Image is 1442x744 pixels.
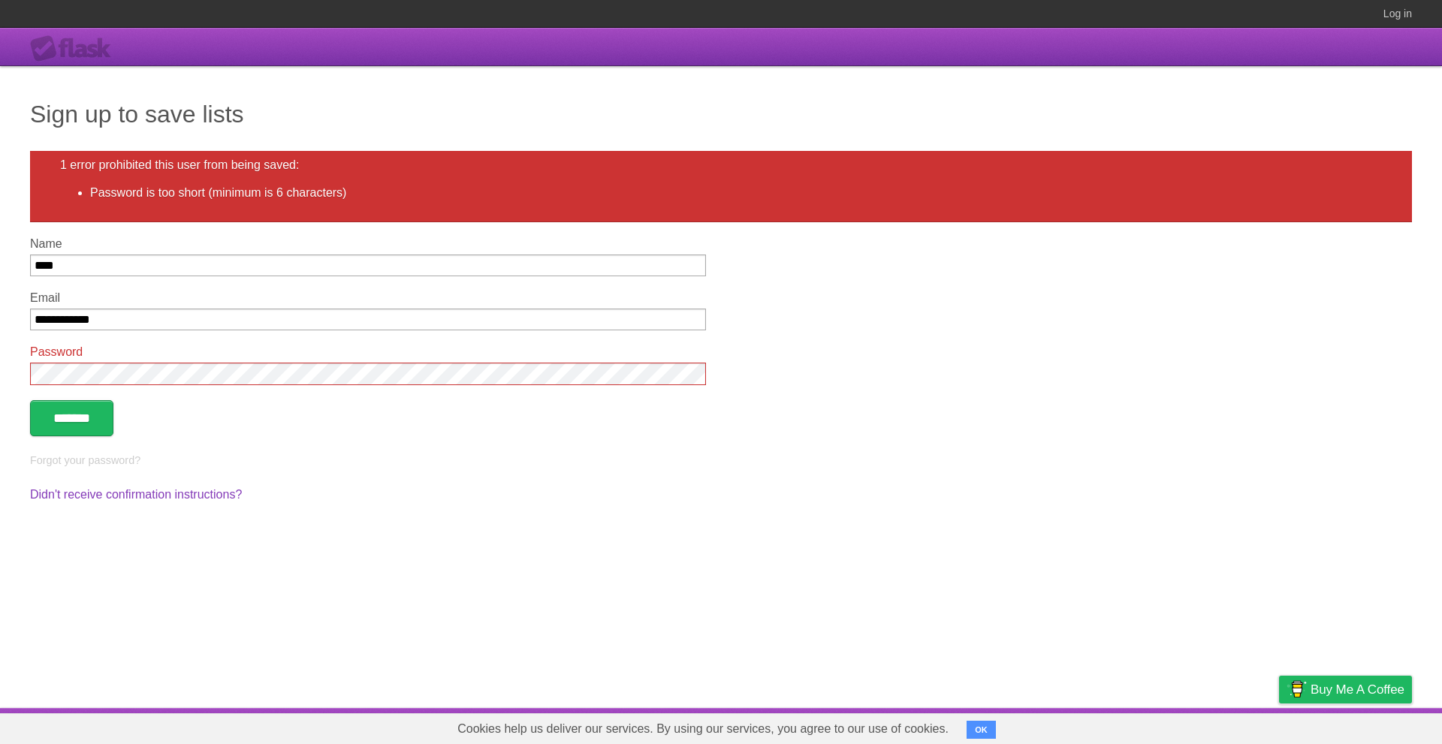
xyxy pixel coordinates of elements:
button: OK [967,721,996,739]
h2: 1 error prohibited this user from being saved: [60,158,1382,172]
h1: Sign up to save lists [30,96,1412,132]
a: Terms [1208,712,1241,740]
img: Buy me a coffee [1287,676,1307,702]
a: About [1079,712,1111,740]
span: Cookies help us deliver our services. By using our services, you agree to our use of cookies. [442,714,964,744]
label: Email [30,291,706,305]
a: Suggest a feature [1317,712,1412,740]
a: Privacy [1259,712,1299,740]
label: Name [30,237,706,251]
div: Flask [30,35,120,62]
li: Password is too short (minimum is 6 characters) [90,184,1382,202]
a: Developers [1129,712,1190,740]
a: Didn't receive confirmation instructions? [30,488,242,501]
a: Buy me a coffee [1279,676,1412,703]
span: Buy me a coffee [1311,676,1404,703]
a: Forgot your password? [30,454,140,466]
label: Password [30,345,706,359]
